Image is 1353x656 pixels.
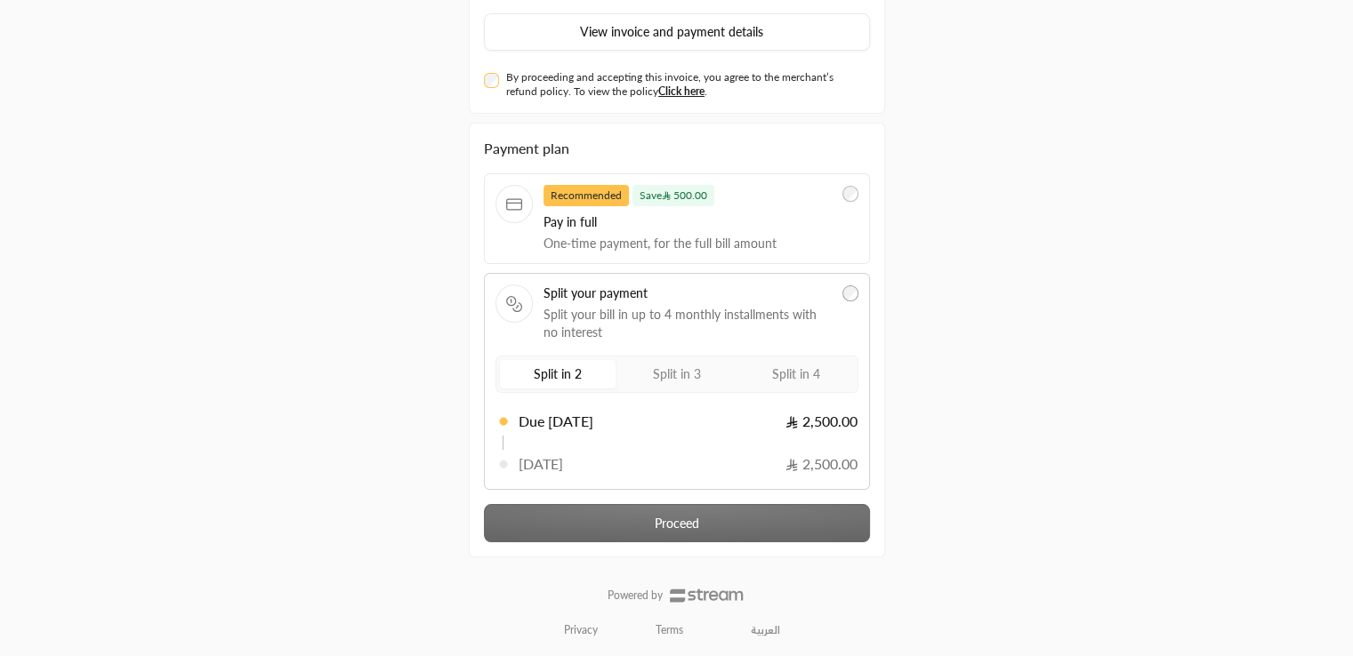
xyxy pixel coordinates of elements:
div: Payment plan [484,138,870,159]
button: View invoice and payment details [484,13,870,51]
span: Split in 4 [772,366,820,381]
a: Click here [658,84,705,98]
a: Privacy [564,623,598,637]
span: Due [DATE] [519,411,593,432]
span: 2,500.00 [785,453,858,475]
span: Pay in full [544,213,833,231]
a: Terms [656,623,683,637]
input: Split your paymentSplit your bill in up to 4 monthly installments with no interest [842,285,858,301]
p: Powered by [608,588,663,603]
span: Split in 3 [653,366,701,381]
span: Split your bill in up to 4 monthly installments with no interest [544,306,833,341]
span: Recommended [544,185,629,206]
span: Split your payment [544,284,833,302]
label: By proceeding and accepting this invoice, you agree to the merchant’s refund policy. To view the ... [506,70,863,99]
a: العربية [741,616,790,644]
span: 2,500.00 [785,411,858,432]
span: One-time payment, for the full bill amount [544,235,833,252]
span: Split in 2 [534,366,582,381]
span: Save 500.00 [632,185,715,206]
span: [DATE] [519,453,564,475]
input: RecommendedSave 500.00Pay in fullOne-time payment, for the full bill amount [842,186,858,202]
